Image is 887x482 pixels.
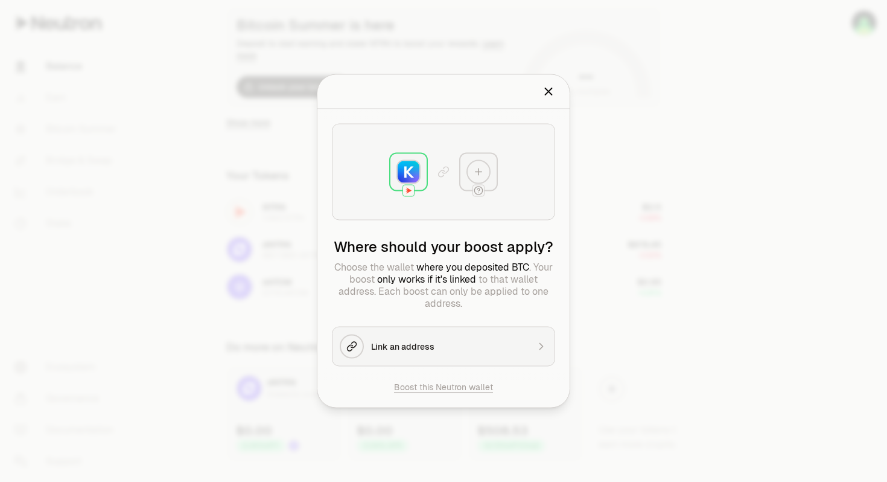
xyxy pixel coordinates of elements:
[377,273,476,286] span: only works if it's linked
[332,237,555,257] h2: Where should your boost apply?
[332,262,555,310] p: Choose the wallet . Your boost to that wallet address. Each boost can only be applied to one addr...
[332,327,555,367] button: Link an address
[403,185,414,196] img: Neutron Logo
[398,161,419,183] img: Keplr
[394,381,493,393] button: Boost this Neutron wallet
[416,261,529,274] span: where you deposited BTC
[542,83,555,100] button: Close
[371,341,528,353] div: Link an address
